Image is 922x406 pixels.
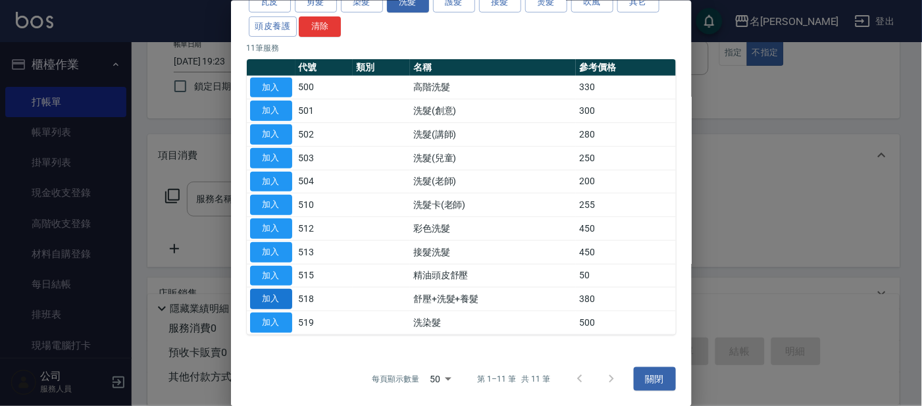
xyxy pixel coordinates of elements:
td: 舒壓+洗髮+養髮 [410,287,576,311]
button: 加入 [250,313,292,333]
button: 加入 [250,77,292,97]
button: 加入 [250,147,292,168]
td: 500 [295,76,353,99]
td: 513 [295,240,353,264]
td: 50 [576,264,675,288]
td: 502 [295,122,353,146]
td: 洗髮卡(老師) [410,193,576,216]
td: 510 [295,193,353,216]
td: 500 [576,311,675,334]
td: 255 [576,193,675,216]
td: 515 [295,264,353,288]
td: 501 [295,99,353,122]
button: 清除 [299,16,341,36]
p: 11 筆服務 [247,41,676,53]
td: 洗髮(兒童) [410,146,576,170]
td: 512 [295,216,353,240]
button: 加入 [250,124,292,145]
button: 加入 [250,289,292,309]
td: 洗髮(老師) [410,170,576,193]
th: 類別 [353,59,410,76]
td: 518 [295,287,353,311]
td: 504 [295,170,353,193]
td: 精油頭皮舒壓 [410,264,576,288]
td: 250 [576,146,675,170]
button: 加入 [250,101,292,121]
td: 330 [576,76,675,99]
th: 代號 [295,59,353,76]
td: 450 [576,240,675,264]
button: 加入 [250,195,292,215]
td: 450 [576,216,675,240]
td: 280 [576,122,675,146]
td: 洗染髮 [410,311,576,334]
td: 洗髮(創意) [410,99,576,122]
button: 加入 [250,218,292,239]
p: 每頁顯示數量 [372,372,419,384]
button: 加入 [250,171,292,191]
p: 第 1–11 筆 共 11 筆 [477,372,550,384]
button: 加入 [250,265,292,286]
td: 503 [295,146,353,170]
th: 名稱 [410,59,576,76]
td: 接髮洗髮 [410,240,576,264]
td: 200 [576,170,675,193]
button: 頭皮養護 [249,16,297,36]
button: 關閉 [634,367,676,391]
button: 加入 [250,241,292,262]
td: 高階洗髮 [410,76,576,99]
td: 380 [576,287,675,311]
th: 參考價格 [576,59,675,76]
td: 彩色洗髮 [410,216,576,240]
td: 519 [295,311,353,334]
div: 50 [424,361,456,396]
td: 300 [576,99,675,122]
td: 洗髮(講師) [410,122,576,146]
